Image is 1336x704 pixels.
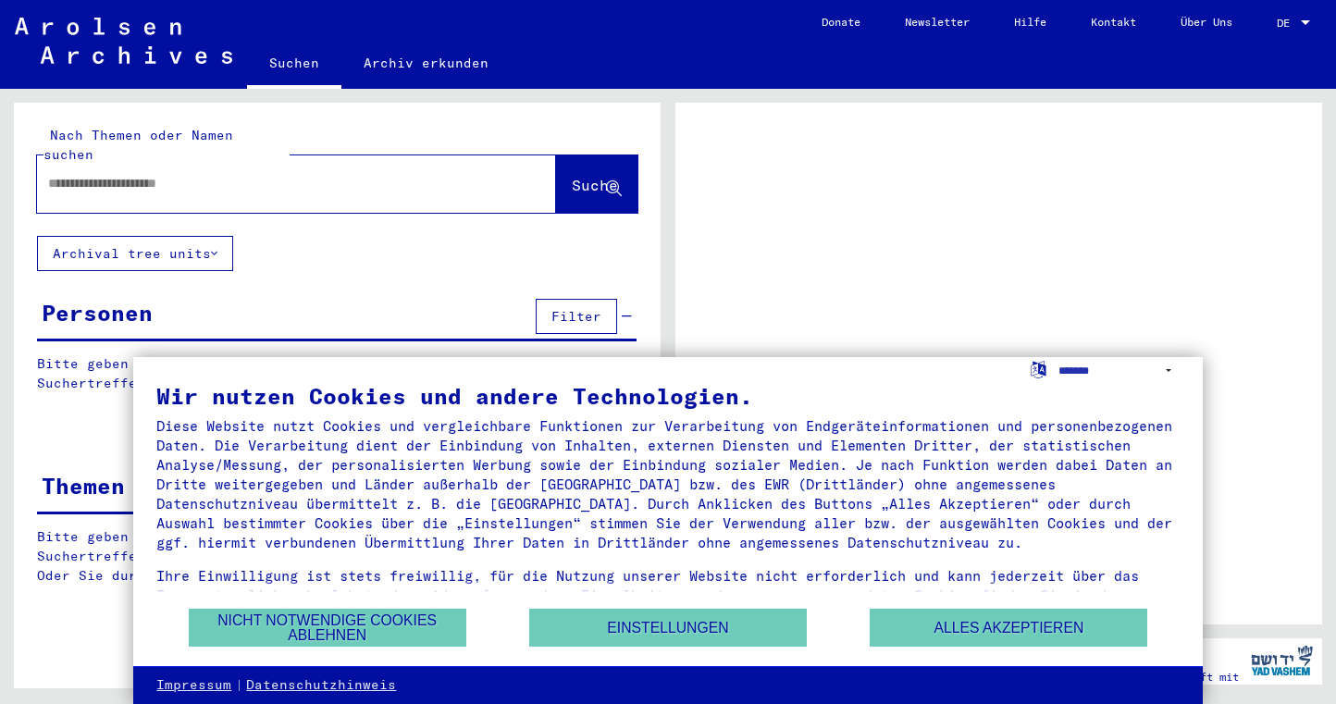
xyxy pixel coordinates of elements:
[156,385,1179,407] div: Wir nutzen Cookies und andere Technologien.
[156,566,1179,624] div: Ihre Einwilligung ist stets freiwillig, für die Nutzung unserer Website nicht erforderlich und ka...
[37,354,637,393] p: Bitte geben Sie einen Suchbegriff ein oder nutzen Sie die Filter, um Suchertreffer zu erhalten.
[43,127,233,163] mat-label: Nach Themen oder Namen suchen
[529,609,807,647] button: Einstellungen
[1029,360,1048,377] label: Sprache auswählen
[1058,357,1180,384] select: Sprache auswählen
[37,527,637,586] p: Bitte geben Sie einen Suchbegriff ein oder nutzen Sie die Filter, um Suchertreffer zu erhalten. O...
[156,676,231,695] a: Impressum
[341,41,511,85] a: Archiv erkunden
[1247,637,1317,684] img: yv_logo.png
[556,155,637,213] button: Suche
[1277,17,1297,30] span: DE
[572,176,618,194] span: Suche
[247,41,341,89] a: Suchen
[536,299,617,334] button: Filter
[42,296,153,329] div: Personen
[189,609,466,647] button: Nicht notwendige Cookies ablehnen
[156,416,1179,552] div: Diese Website nutzt Cookies und vergleichbare Funktionen zur Verarbeitung von Endgeräteinformatio...
[42,469,125,502] div: Themen
[246,676,396,695] a: Datenschutzhinweis
[37,236,233,271] button: Archival tree units
[551,308,601,325] span: Filter
[15,18,232,64] img: Arolsen_neg.svg
[870,609,1147,647] button: Alles akzeptieren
